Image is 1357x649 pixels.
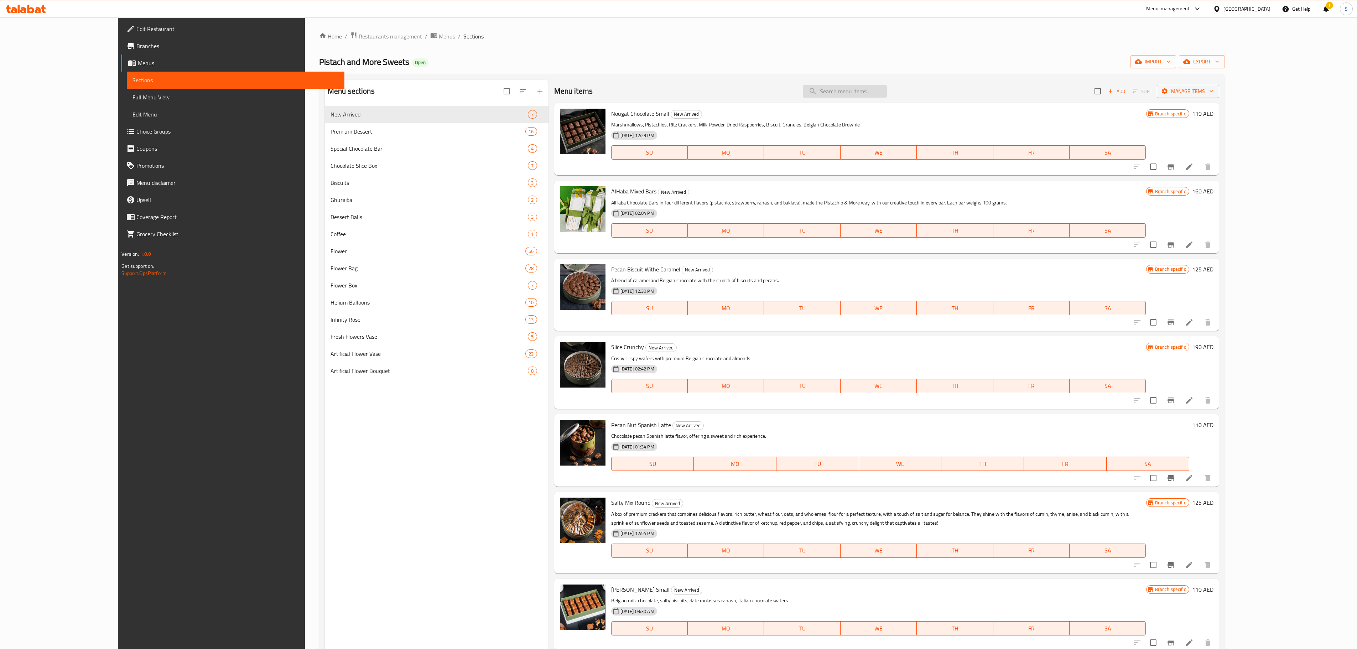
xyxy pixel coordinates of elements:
[611,354,1146,363] p: Crispy crispy wafers with premium Belgian chocolate and almonds
[430,32,455,41] a: Menus
[325,208,548,225] div: Dessert Balls3
[528,145,536,152] span: 4
[1070,379,1146,393] button: SA
[325,243,548,260] div: Flower66
[528,333,536,340] span: 5
[611,186,656,197] span: AlHaba Mixed Bars
[614,303,685,313] span: SU
[843,225,914,236] span: WE
[611,342,644,352] span: Slice Crunchy
[611,621,688,635] button: SU
[331,298,525,307] div: Helium Balloons
[618,365,657,372] span: [DATE] 02:42 PM
[691,545,761,556] span: MO
[526,316,536,323] span: 13
[682,266,713,274] div: New Arrived
[136,127,339,136] span: Choice Groups
[525,127,537,136] div: items
[331,161,528,170] div: Chocolate Slice Box
[1146,237,1161,252] span: Select to update
[325,225,548,243] div: Coffee1
[331,127,525,136] span: Premium Dessert
[1185,474,1194,482] a: Edit menu item
[1070,621,1146,635] button: SA
[614,381,685,391] span: SU
[331,213,528,221] span: Dessert Balls
[767,303,837,313] span: TU
[767,623,837,634] span: TU
[528,282,536,289] span: 7
[528,197,536,203] span: 2
[140,249,151,259] span: 1.0.0
[611,497,650,508] span: Salty Mix Round
[1146,471,1161,486] span: Select to update
[132,110,339,119] span: Edit Menu
[1146,315,1161,330] span: Select to update
[843,303,914,313] span: WE
[121,54,344,72] a: Menus
[1185,57,1219,66] span: export
[1152,188,1189,195] span: Branch specific
[127,106,344,123] a: Edit Menu
[331,247,525,255] span: Flower
[331,178,528,187] div: Biscuits
[862,459,939,469] span: WE
[614,623,685,634] span: SU
[841,301,917,315] button: WE
[917,145,993,160] button: TH
[611,544,688,558] button: SU
[1157,85,1219,98] button: Manage items
[1136,57,1170,66] span: import
[525,264,537,272] div: items
[691,147,761,158] span: MO
[528,162,536,169] span: 7
[412,59,428,66] span: Open
[121,261,154,271] span: Get support on:
[1072,303,1143,313] span: SA
[671,110,702,118] span: New Arrived
[121,191,344,208] a: Upsell
[1185,240,1194,249] a: Edit menu item
[1345,5,1348,13] span: S
[993,145,1070,160] button: FR
[658,188,689,196] div: New Arrived
[841,223,917,238] button: WE
[1107,87,1126,95] span: Add
[127,89,344,106] a: Full Menu View
[1199,469,1216,487] button: delete
[528,213,537,221] div: items
[688,621,764,635] button: MO
[611,108,669,119] span: Nougat Chocolate Small
[917,379,993,393] button: TH
[996,147,1067,158] span: FR
[528,111,536,118] span: 7
[993,621,1070,635] button: FR
[528,178,537,187] div: items
[528,367,537,375] div: items
[1105,86,1128,97] span: Add item
[121,225,344,243] a: Grocery Checklist
[1072,381,1143,391] span: SA
[331,110,528,119] div: New Arrived
[528,180,536,186] span: 3
[1192,264,1213,274] h6: 125 AED
[767,545,837,556] span: TU
[136,42,339,50] span: Branches
[121,174,344,191] a: Menu disclaimer
[331,367,528,375] span: Artificial Flower Bouquet
[528,161,537,170] div: items
[1024,457,1107,471] button: FR
[614,225,685,236] span: SU
[528,281,537,290] div: items
[514,83,531,100] span: Sort sections
[671,110,702,119] div: New Arrived
[526,299,536,306] span: 10
[331,349,525,358] span: Artificial Flower Vase
[138,59,339,67] span: Menus
[121,123,344,140] a: Choice Groups
[528,332,537,341] div: items
[764,544,840,558] button: TU
[611,120,1146,129] p: Marshmallows, Pistachios, Ritz Crackers, Milk Powder, Dried Raspberries, Biscuit, Granules, Belgi...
